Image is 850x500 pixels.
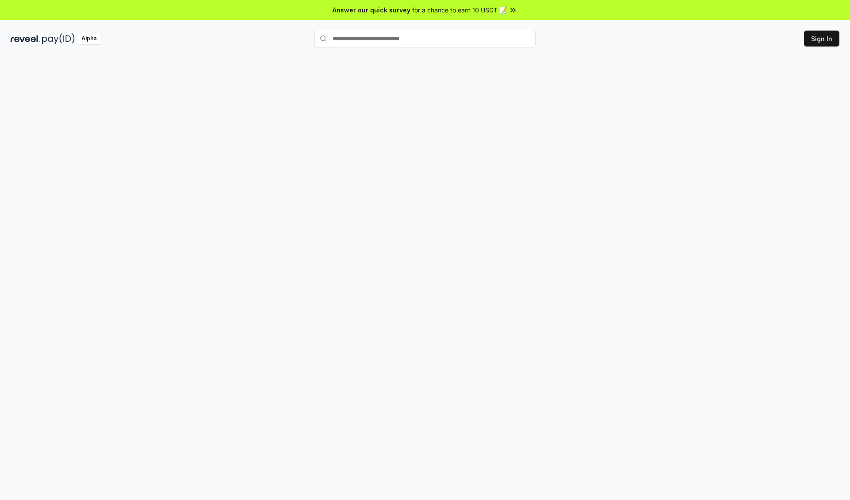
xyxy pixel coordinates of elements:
img: reveel_dark [11,33,40,44]
button: Sign In [804,31,839,47]
span: for a chance to earn 10 USDT 📝 [412,5,507,15]
img: pay_id [42,33,75,44]
div: Alpha [77,33,101,44]
span: Answer our quick survey [332,5,410,15]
